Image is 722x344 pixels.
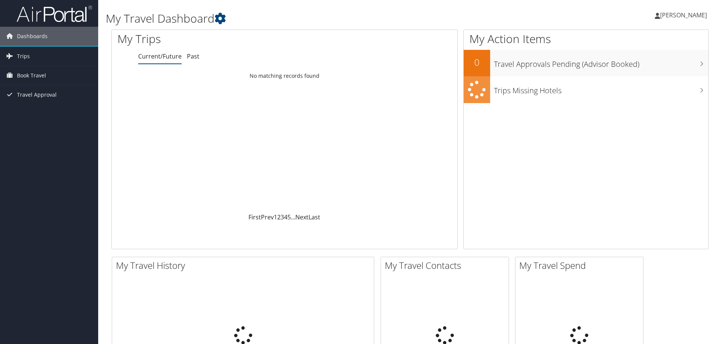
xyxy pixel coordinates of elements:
[655,4,714,26] a: [PERSON_NAME]
[17,47,30,66] span: Trips
[117,31,308,47] h1: My Trips
[112,69,457,83] td: No matching records found
[295,213,309,221] a: Next
[17,66,46,85] span: Book Travel
[116,259,374,272] h2: My Travel History
[309,213,320,221] a: Last
[17,5,92,23] img: airportal-logo.png
[291,213,295,221] span: …
[464,50,708,76] a: 0Travel Approvals Pending (Advisor Booked)
[660,11,707,19] span: [PERSON_NAME]
[281,213,284,221] a: 3
[519,259,643,272] h2: My Travel Spend
[385,259,509,272] h2: My Travel Contacts
[284,213,287,221] a: 4
[138,52,182,60] a: Current/Future
[248,213,261,221] a: First
[17,27,48,46] span: Dashboards
[287,213,291,221] a: 5
[261,213,274,221] a: Prev
[106,11,512,26] h1: My Travel Dashboard
[494,82,708,96] h3: Trips Missing Hotels
[277,213,281,221] a: 2
[464,76,708,103] a: Trips Missing Hotels
[187,52,199,60] a: Past
[494,55,708,69] h3: Travel Approvals Pending (Advisor Booked)
[464,56,490,69] h2: 0
[464,31,708,47] h1: My Action Items
[17,85,57,104] span: Travel Approval
[274,213,277,221] a: 1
